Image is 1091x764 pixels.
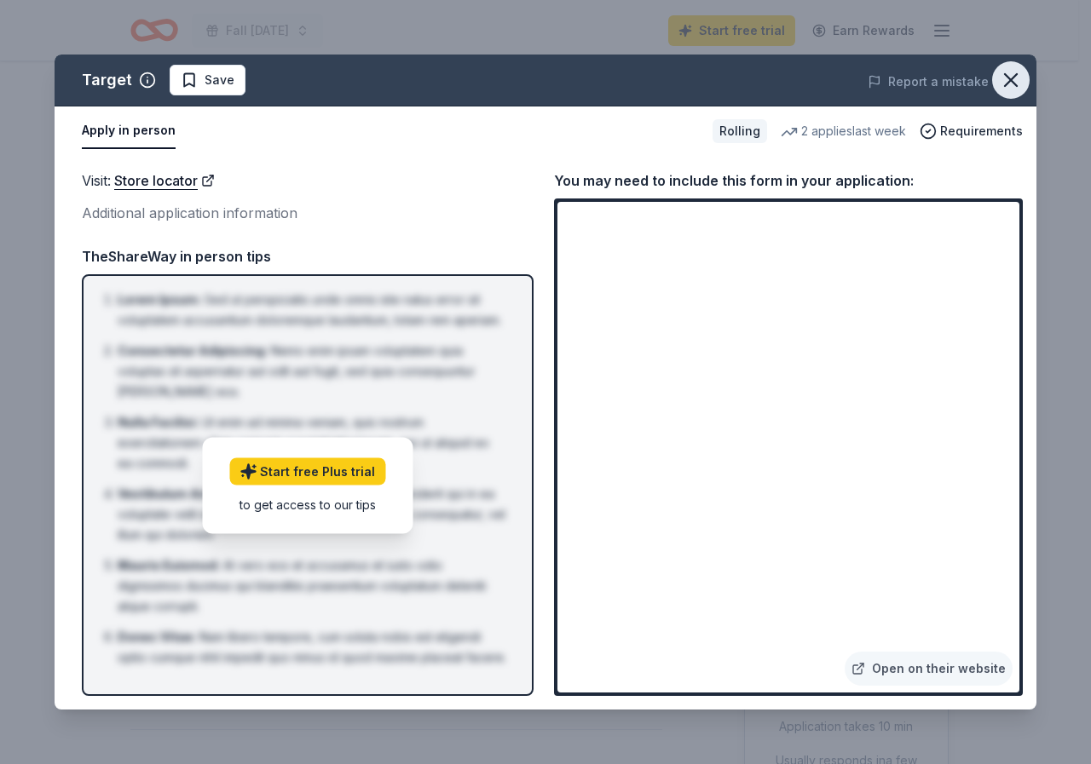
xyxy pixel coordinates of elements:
span: Vestibulum Ante : [118,486,223,501]
a: Start free Plus trial [229,457,385,485]
div: to get access to our tips [229,495,385,513]
div: Additional application information [82,202,534,224]
div: Rolling [713,119,767,143]
div: 2 applies last week [781,121,906,141]
a: Open on their website [845,652,1013,686]
span: Requirements [940,121,1023,141]
span: Nulla Facilisi : [118,415,199,429]
span: Lorem Ipsum : [118,292,201,307]
button: Report a mistake [868,72,989,92]
li: Nam libero tempore, cum soluta nobis est eligendi optio cumque nihil impedit quo minus id quod ma... [118,627,508,668]
li: Quis autem vel eum iure reprehenderit qui in ea voluptate velit esse [PERSON_NAME] nihil molestia... [118,484,508,545]
div: Target [82,66,132,94]
div: TheShareWay in person tips [82,245,534,267]
li: Nemo enim ipsam voluptatem quia voluptas sit aspernatur aut odit aut fugit, sed quia consequuntur... [118,341,508,402]
span: Save [205,70,234,90]
span: Donec Vitae : [118,629,196,644]
span: Mauris Euismod : [118,558,220,572]
li: Sed ut perspiciatis unde omnis iste natus error sit voluptatem accusantium doloremque laudantium,... [118,290,508,330]
div: Visit : [82,169,534,192]
button: Apply in person [82,113,176,149]
a: Store locator [114,169,215,192]
span: Consectetur Adipiscing : [118,343,268,358]
button: Requirements [920,121,1023,141]
li: Ut enim ad minima veniam, quis nostrum exercitationem ullam corporis suscipit laboriosam, nisi ut... [118,412,508,474]
div: You may need to include this form in your application: [554,169,1023,192]
li: At vero eos et accusamus et iusto odio dignissimos ducimus qui blanditiis praesentium voluptatum ... [118,555,508,617]
button: Save [170,65,245,95]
